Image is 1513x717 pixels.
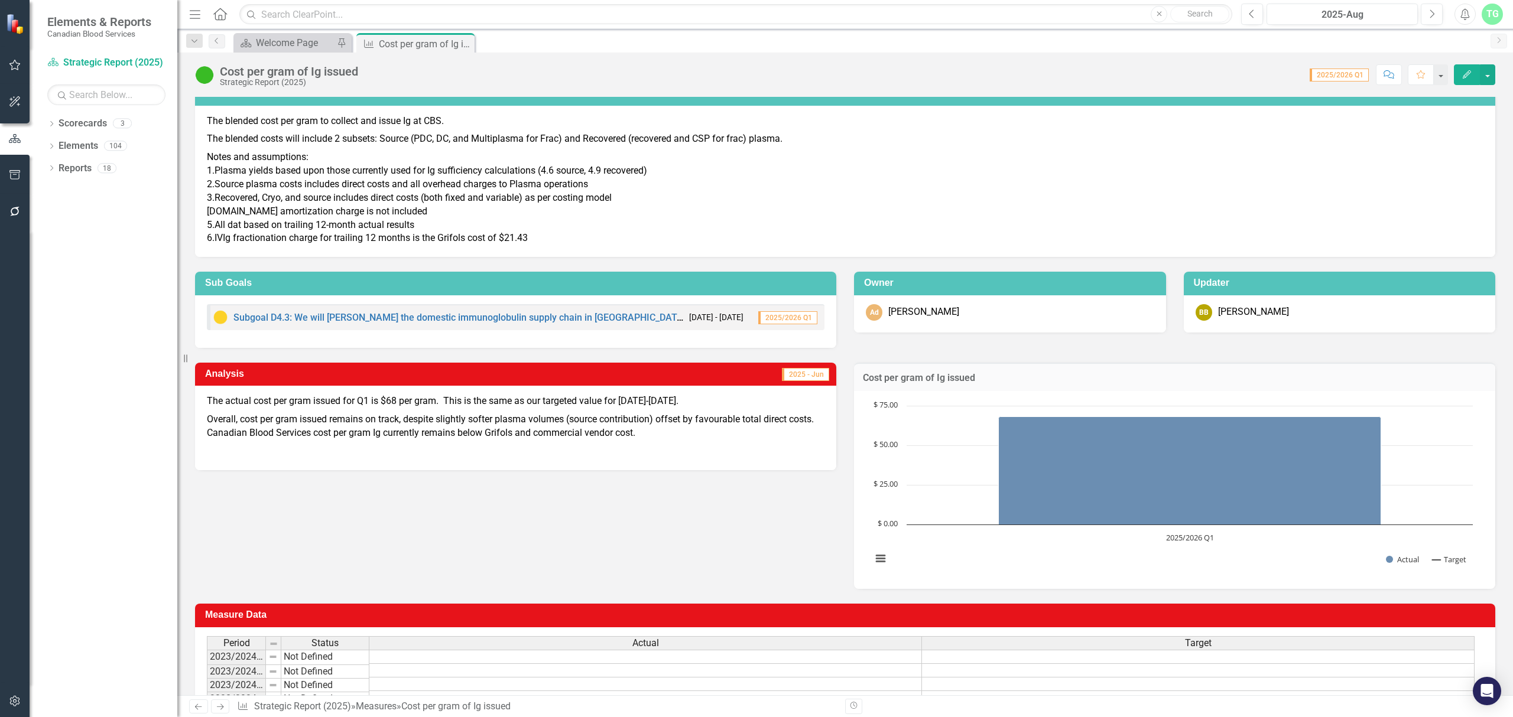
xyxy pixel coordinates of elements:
[207,650,266,665] td: 2023/2024 Q1
[1188,415,1193,419] g: Target, series 2 of 2. Line with 1 data point.
[1444,554,1466,565] text: Target
[1187,9,1213,18] span: Search
[281,665,369,679] td: Not Defined
[205,278,830,288] h3: Sub Goals
[47,84,165,105] input: Search Below...
[207,395,824,410] p: The actual cost per gram issued for Q1 is $68 per gram. This is the same as our targeted value fo...
[311,638,339,648] span: Status
[233,312,688,323] a: Subgoal D4.3: We will [PERSON_NAME] the domestic immunoglobulin supply chain in [GEOGRAPHIC_DATA].
[632,638,659,648] span: Actual
[59,162,92,175] a: Reports
[47,29,151,38] small: Canadian Blood Services
[213,310,228,324] img: Caution
[1432,555,1467,565] button: Show Target
[1271,8,1414,22] div: 2025-Aug
[1166,532,1214,543] text: 2025/2026 Q1
[47,56,165,70] a: Strategic Report (2025)
[864,278,1160,288] h3: Owner
[1218,305,1289,319] div: [PERSON_NAME]
[239,4,1232,25] input: Search ClearPoint...
[113,119,132,129] div: 3
[223,638,250,648] span: Period
[47,15,151,29] span: Elements & Reports
[1386,555,1419,565] button: Show Actual
[863,373,1486,383] h3: Cost per gram of Ig issued
[254,700,351,712] a: Strategic Report (2025)
[689,312,743,323] small: [DATE] - [DATE]
[207,148,1483,245] p: Notes and assumptions: 1.Plasma yields based upon those currently used for Ig sufficiency calcula...
[207,130,1483,148] p: The blended costs will include 2 subsets: Source (PDC, DC, and Multiplasma for Frac) and Recovere...
[207,115,1483,131] p: The blended cost per gram to collect and issue Ig at CBS.
[874,399,898,410] text: $ 75.00
[237,700,836,713] div: » »
[59,139,98,153] a: Elements
[866,304,882,321] div: Ad
[874,439,898,449] text: $ 50.00
[1196,304,1212,321] div: BB
[1170,6,1229,22] button: Search
[782,368,829,381] span: 2025 - Jun
[874,478,898,489] text: $ 25.00
[220,78,358,87] div: Strategic Report (2025)
[401,700,511,712] div: Cost per gram of Ig issued
[1194,278,1490,288] h3: Updater
[866,400,1483,577] div: Chart. Highcharts interactive chart.
[268,652,278,661] img: 8DAGhfEEPCf229AAAAAElFTkSuQmCC
[205,610,1489,620] h3: Measure Data
[256,35,334,50] div: Welcome Page
[207,692,266,706] td: 2023/2024 Q4
[59,117,107,131] a: Scorecards
[268,694,278,703] img: 8DAGhfEEPCf229AAAAAElFTkSuQmCC
[872,550,889,567] button: View chart menu, Chart
[220,65,358,78] div: Cost per gram of Ig issued
[1482,4,1503,25] button: TG
[999,417,1381,525] g: Actual, series 1 of 2. Bar series with 1 bar.
[888,305,959,319] div: [PERSON_NAME]
[269,639,278,648] img: 8DAGhfEEPCf229AAAAAElFTkSuQmCC
[281,650,369,665] td: Not Defined
[195,66,214,84] img: On Target
[6,14,27,34] img: ClearPoint Strategy
[1267,4,1418,25] button: 2025-Aug
[98,163,116,173] div: 18
[1185,638,1212,648] span: Target
[1310,69,1369,82] span: 2025/2026 Q1
[207,665,266,679] td: 2023/2024 Q2
[205,369,483,379] h3: Analysis
[1473,677,1501,705] div: Open Intercom Messenger
[999,417,1381,525] path: 2025/2026 Q1, 68. Actual.
[236,35,334,50] a: Welcome Page
[878,518,898,529] text: $ 0.00
[758,311,817,324] span: 2025/2026 Q1
[379,37,472,51] div: Cost per gram of Ig issued
[1397,554,1419,565] text: Actual
[207,410,824,442] p: Overall, cost per gram issued remains on track, despite slightly softer plasma volumes (source co...
[281,679,369,692] td: Not Defined
[207,679,266,692] td: 2023/2024 Q3
[104,141,127,151] div: 104
[268,667,278,676] img: 8DAGhfEEPCf229AAAAAElFTkSuQmCC
[281,692,369,706] td: Not Defined
[866,400,1479,577] svg: Interactive chart
[356,700,397,712] a: Measures
[268,680,278,690] img: 8DAGhfEEPCf229AAAAAElFTkSuQmCC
